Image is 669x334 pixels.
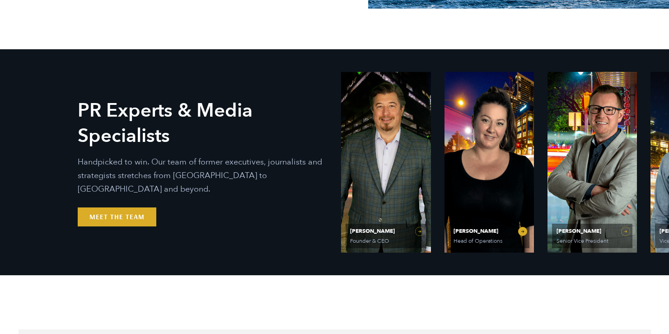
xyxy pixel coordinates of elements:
[350,238,420,244] span: Founder & CEO
[350,228,421,234] span: [PERSON_NAME]
[78,207,156,226] a: Meet the Team
[78,98,327,149] h2: PR Experts & Media Specialists
[557,228,628,234] span: [PERSON_NAME]
[454,238,523,244] span: Head of Operations
[444,72,534,253] a: View Bio for Olivia Gardner
[557,238,626,244] span: Senior Vice President
[78,155,327,196] p: Handpicked to win. Our team of former executives, journalists and strategists stretches from [GEO...
[341,72,430,253] a: View Bio for Ethan Parker
[547,72,637,253] a: View Bio for Matt Grant
[454,228,525,234] span: [PERSON_NAME]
